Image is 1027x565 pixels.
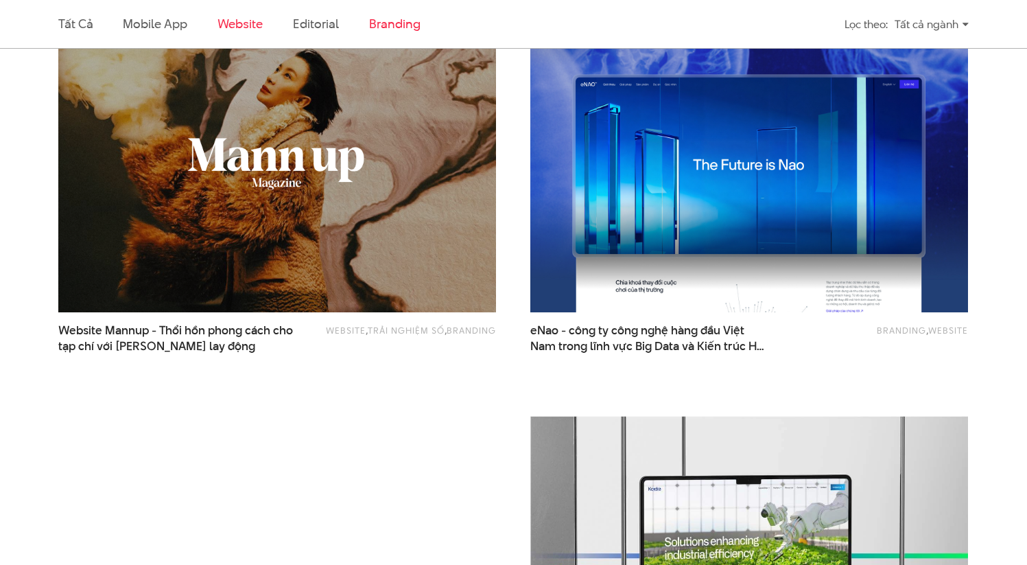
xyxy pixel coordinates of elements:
[530,323,771,354] a: eNao - công ty công nghệ hàng đầu ViệtNam trong lĩnh vực Big Data và Kiến trúc Hệ thống
[123,15,187,32] a: Mobile app
[530,323,771,354] span: eNao - công ty công nghệ hàng đầu Việt
[58,15,93,32] a: Tất cả
[293,15,339,32] a: Editorial
[369,15,420,32] a: Branding
[58,323,299,354] span: Website Mannup - Thổi hồn phong cách cho
[321,323,496,347] div: , ,
[845,12,888,36] div: Lọc theo:
[58,19,496,312] img: website Mann up
[895,12,969,36] div: Tất cả ngành
[368,324,445,336] a: Trải nghiệm số
[217,15,263,32] a: Website
[447,324,496,336] a: Branding
[928,324,968,336] a: Website
[530,19,968,312] img: eNao
[793,323,968,347] div: ,
[326,324,366,336] a: Website
[58,338,255,354] span: tạp chí với [PERSON_NAME] lay động
[877,324,926,336] a: Branding
[58,323,299,354] a: Website Mannup - Thổi hồn phong cách chotạp chí với [PERSON_NAME] lay động
[530,338,771,354] span: Nam trong lĩnh vực Big Data và Kiến trúc Hệ thống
